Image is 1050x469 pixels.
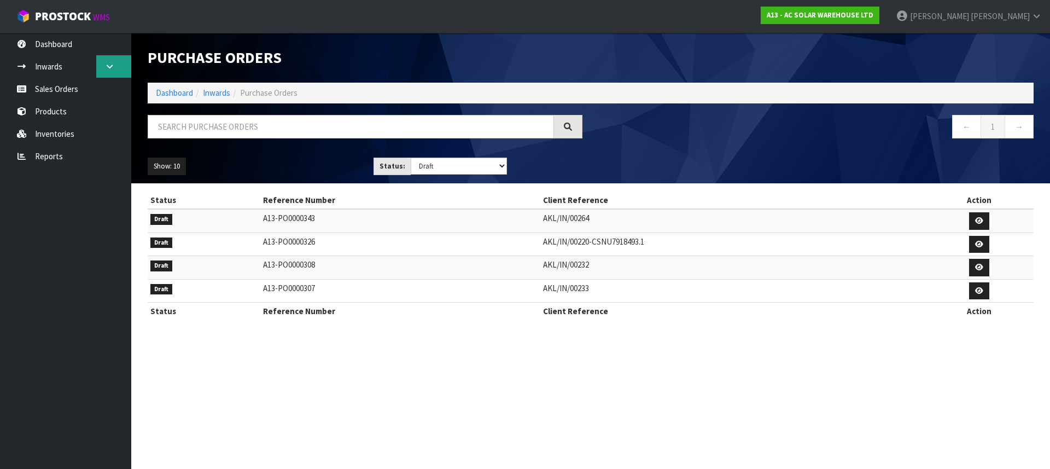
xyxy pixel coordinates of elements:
[148,303,260,320] th: Status
[260,209,540,233] td: A13-PO0000343
[540,233,925,256] td: AKL/IN/00220-CSNU7918493.1
[971,11,1030,21] span: [PERSON_NAME]
[148,115,554,138] input: Search purchase orders
[150,214,172,225] span: Draft
[240,88,297,98] span: Purchase Orders
[540,279,925,303] td: AKL/IN/00233
[540,256,925,280] td: AKL/IN/00232
[150,238,172,248] span: Draft
[599,115,1034,142] nav: Page navigation
[981,115,1005,138] a: 1
[148,192,260,209] th: Status
[952,115,981,138] a: ←
[148,158,186,175] button: Show: 10
[148,49,582,66] h1: Purchase Orders
[93,12,110,22] small: WMS
[925,192,1034,209] th: Action
[203,88,230,98] a: Inwards
[260,256,540,280] td: A13-PO0000308
[767,10,873,20] strong: A13 - AC SOLAR WAREHOUSE LTD
[260,279,540,303] td: A13-PO0000307
[156,88,193,98] a: Dashboard
[260,192,540,209] th: Reference Number
[150,284,172,295] span: Draft
[35,9,91,24] span: ProStock
[540,192,925,209] th: Client Reference
[910,11,969,21] span: [PERSON_NAME]
[260,233,540,256] td: A13-PO0000326
[925,303,1034,320] th: Action
[260,303,540,320] th: Reference Number
[1005,115,1034,138] a: →
[540,209,925,233] td: AKL/IN/00264
[540,303,925,320] th: Client Reference
[150,260,172,271] span: Draft
[380,161,405,171] strong: Status:
[16,9,30,23] img: cube-alt.png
